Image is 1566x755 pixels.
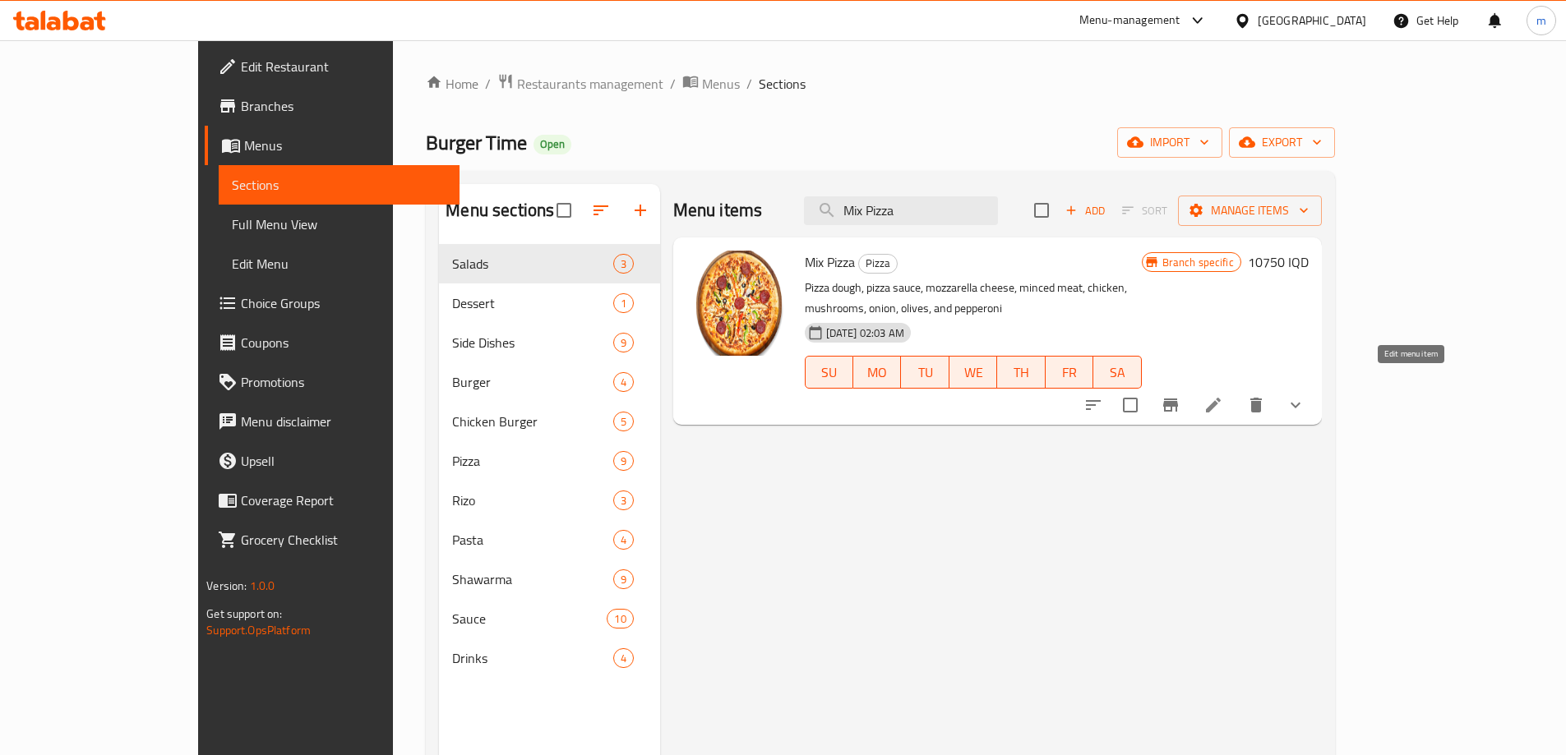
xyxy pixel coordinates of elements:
[452,530,612,550] span: Pasta
[759,74,806,94] span: Sections
[1178,196,1322,226] button: Manage items
[205,520,460,559] a: Grocery Checklist
[670,74,676,94] li: /
[1242,132,1322,153] span: export
[908,361,942,384] span: TU
[673,198,763,223] h2: Menu items
[232,254,446,274] span: Edit Menu
[1191,200,1309,221] span: Manage items
[1130,132,1209,153] span: import
[614,572,633,587] span: 9
[205,86,460,126] a: Branches
[547,193,581,228] span: Select all sections
[205,323,460,362] a: Coupons
[949,356,997,389] button: WE
[241,293,446,313] span: Choice Groups
[860,361,894,384] span: MO
[746,74,752,94] li: /
[439,599,659,638] div: Sauce10
[485,74,491,94] li: /
[614,296,633,311] span: 1
[1276,385,1315,425] button: show more
[241,96,446,116] span: Branches
[702,74,740,94] span: Menus
[613,372,634,392] div: items
[805,278,1142,319] p: Pizza dough, pizza sauce, mozzarella cheese, minced meat, chicken, mushrooms, onion, olives, and ...
[219,244,460,283] a: Edit Menu
[997,356,1045,389] button: TH
[1100,361,1134,384] span: SA
[613,530,634,550] div: items
[250,575,275,596] span: 1.0.0
[534,135,571,154] div: Open
[452,490,612,510] span: Rizo
[452,412,612,431] span: Chicken Burger
[1286,395,1305,415] svg: Show Choices
[241,333,446,352] span: Coupons
[241,57,446,76] span: Edit Restaurant
[439,441,659,481] div: Pizza9
[452,451,612,471] div: Pizza
[1229,127,1335,158] button: export
[426,73,1334,94] nav: breadcrumb
[820,325,911,341] span: [DATE] 02:03 AM
[1024,193,1059,228] span: Select section
[804,196,998,225] input: search
[853,356,901,389] button: MO
[439,520,659,559] div: Pasta4
[517,74,663,94] span: Restaurants management
[205,47,460,86] a: Edit Restaurant
[439,638,659,678] div: Drinks4
[452,569,612,589] span: Shawarma
[682,73,740,94] a: Menus
[206,619,311,641] a: Support.OpsPlatform
[232,175,446,195] span: Sections
[613,412,634,431] div: items
[241,490,446,510] span: Coverage Report
[607,609,633,628] div: items
[439,283,659,323] div: Dessert1
[1059,198,1111,223] button: Add
[205,481,460,520] a: Coverage Report
[614,375,633,390] span: 4
[1079,11,1180,30] div: Menu-management
[426,124,527,161] span: Burger Time
[1258,12,1366,30] div: [GEOGRAPHIC_DATA]
[614,453,633,469] span: 9
[439,237,659,684] nav: Menu sections
[613,293,634,313] div: items
[614,414,633,430] span: 5
[452,293,612,313] div: Dessert
[205,283,460,323] a: Choice Groups
[452,648,612,668] div: Drinks
[205,362,460,402] a: Promotions
[1156,255,1240,270] span: Branch specific
[452,254,612,274] span: Salads
[613,451,634,471] div: items
[205,441,460,481] a: Upsell
[446,198,554,223] h2: Menu sections
[613,648,634,668] div: items
[439,244,659,283] div: Salads3
[613,333,634,352] div: items
[686,251,792,356] img: Mix Pizza
[206,603,282,624] span: Get support on:
[614,256,633,272] span: 3
[621,191,660,230] button: Add section
[613,254,634,274] div: items
[613,569,634,589] div: items
[901,356,949,389] button: TU
[1536,12,1546,30] span: m
[452,372,612,392] span: Burger
[1074,385,1113,425] button: sort-choices
[1046,356,1093,389] button: FR
[1113,388,1148,422] span: Select to update
[205,402,460,441] a: Menu disclaimer
[439,559,659,599] div: Shawarma9
[497,73,663,94] a: Restaurants management
[241,412,446,431] span: Menu disclaimer
[614,493,633,509] span: 3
